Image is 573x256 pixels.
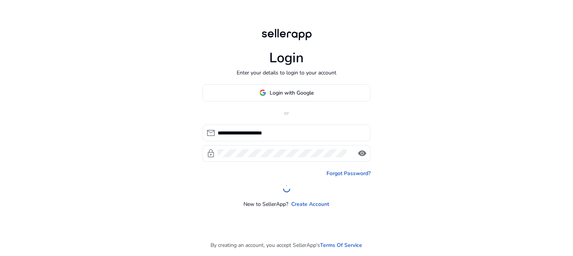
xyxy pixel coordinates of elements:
[237,69,336,77] p: Enter your details to login to your account
[270,89,314,97] span: Login with Google
[259,89,266,96] img: google-logo.svg
[206,149,215,158] span: lock
[203,84,370,101] button: Login with Google
[244,200,289,208] p: New to SellerApp?
[203,109,370,117] p: or
[358,149,367,158] span: visibility
[269,50,304,66] h1: Login
[327,169,370,177] a: Forgot Password?
[292,200,330,208] a: Create Account
[320,241,363,249] a: Terms Of Service
[206,128,215,137] span: mail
